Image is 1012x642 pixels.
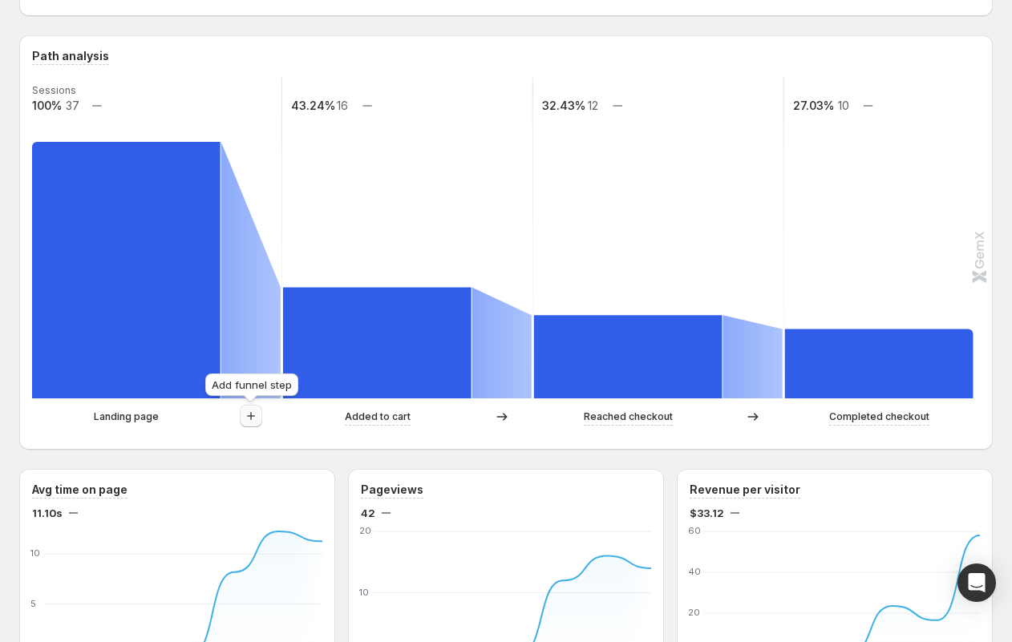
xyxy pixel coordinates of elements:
[584,409,673,425] p: Reached checkout
[94,409,159,425] p: Landing page
[291,99,335,112] text: 43.24%
[690,505,724,521] span: $33.12
[283,288,472,398] path: Added to cart: 16
[337,99,348,112] text: 16
[361,482,423,498] h3: Pageviews
[359,587,369,598] text: 10
[838,99,849,112] text: 10
[30,598,36,609] text: 5
[588,99,598,112] text: 12
[688,525,701,536] text: 60
[32,99,62,112] text: 100%
[688,607,700,618] text: 20
[793,99,834,112] text: 27.03%
[32,505,63,521] span: 11.10s
[345,409,411,425] p: Added to cart
[957,563,996,602] div: Open Intercom Messenger
[32,84,76,96] text: Sessions
[359,525,371,536] text: 20
[829,409,929,425] p: Completed checkout
[688,566,701,577] text: 40
[361,505,375,521] span: 42
[534,315,723,398] path: Reached checkout: 12
[542,99,585,112] text: 32.43%
[690,482,800,498] h3: Revenue per visitor
[30,547,40,559] text: 10
[32,48,109,64] h3: Path analysis
[785,329,974,398] path: Completed checkout: 10
[32,482,128,498] h3: Avg time on page
[66,99,79,112] text: 37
